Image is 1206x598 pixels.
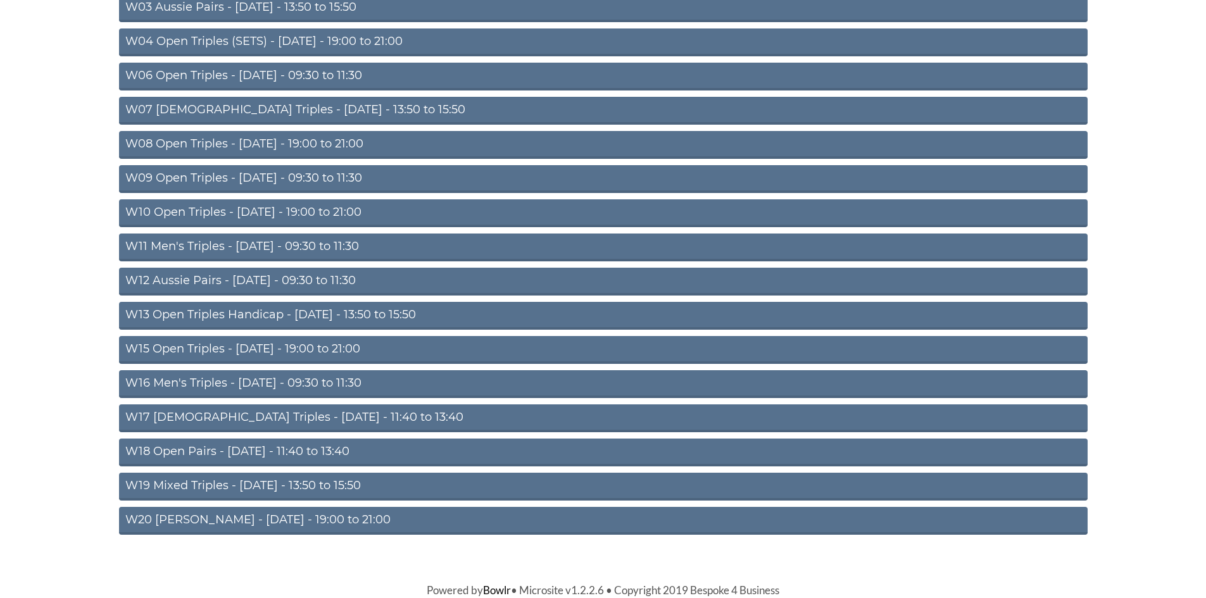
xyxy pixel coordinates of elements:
a: W19 Mixed Triples - [DATE] - 13:50 to 15:50 [119,473,1088,501]
a: W17 [DEMOGRAPHIC_DATA] Triples - [DATE] - 11:40 to 13:40 [119,404,1088,432]
a: W07 [DEMOGRAPHIC_DATA] Triples - [DATE] - 13:50 to 15:50 [119,97,1088,125]
a: W09 Open Triples - [DATE] - 09:30 to 11:30 [119,165,1088,193]
a: Bowlr [483,583,511,597]
a: W08 Open Triples - [DATE] - 19:00 to 21:00 [119,131,1088,159]
a: W11 Men's Triples - [DATE] - 09:30 to 11:30 [119,234,1088,261]
a: W18 Open Pairs - [DATE] - 11:40 to 13:40 [119,439,1088,466]
a: W04 Open Triples (SETS) - [DATE] - 19:00 to 21:00 [119,28,1088,56]
a: W12 Aussie Pairs - [DATE] - 09:30 to 11:30 [119,268,1088,296]
a: W06 Open Triples - [DATE] - 09:30 to 11:30 [119,63,1088,90]
a: W13 Open Triples Handicap - [DATE] - 13:50 to 15:50 [119,302,1088,330]
a: W16 Men's Triples - [DATE] - 09:30 to 11:30 [119,370,1088,398]
a: W20 [PERSON_NAME] - [DATE] - 19:00 to 21:00 [119,507,1088,535]
a: W15 Open Triples - [DATE] - 19:00 to 21:00 [119,336,1088,364]
span: Powered by • Microsite v1.2.2.6 • Copyright 2019 Bespoke 4 Business [427,583,779,597]
a: W10 Open Triples - [DATE] - 19:00 to 21:00 [119,199,1088,227]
